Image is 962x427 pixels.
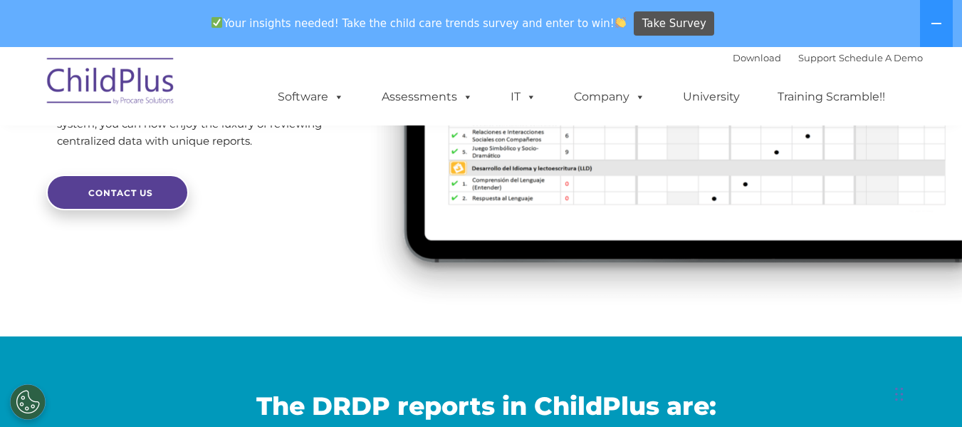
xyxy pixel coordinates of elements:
span: Take Survey [642,11,706,36]
a: Company [560,83,659,111]
img: 👏 [615,17,626,28]
img: ChildPlus by Procare Solutions [40,48,182,119]
a: Software [263,83,358,111]
a: Assessments [367,83,487,111]
img: ✅ [211,17,222,28]
h2: The DRDP reports in ChildPlus are: [11,390,962,422]
font: | [733,52,923,63]
span: CONTACT US [88,187,153,198]
a: IT [496,83,550,111]
a: University [669,83,754,111]
a: Download [733,52,781,63]
a: Support [798,52,836,63]
button: Cookies Settings [10,384,46,420]
a: Take Survey [634,11,714,36]
span: Your insights needed! Take the child care trends survey and enter to win! [206,9,632,37]
iframe: Chat Widget [729,273,962,427]
a: Schedule A Demo [839,52,923,63]
a: CONTACT US [46,175,189,210]
a: Training Scramble!! [763,83,899,111]
div: Drag [895,373,904,416]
